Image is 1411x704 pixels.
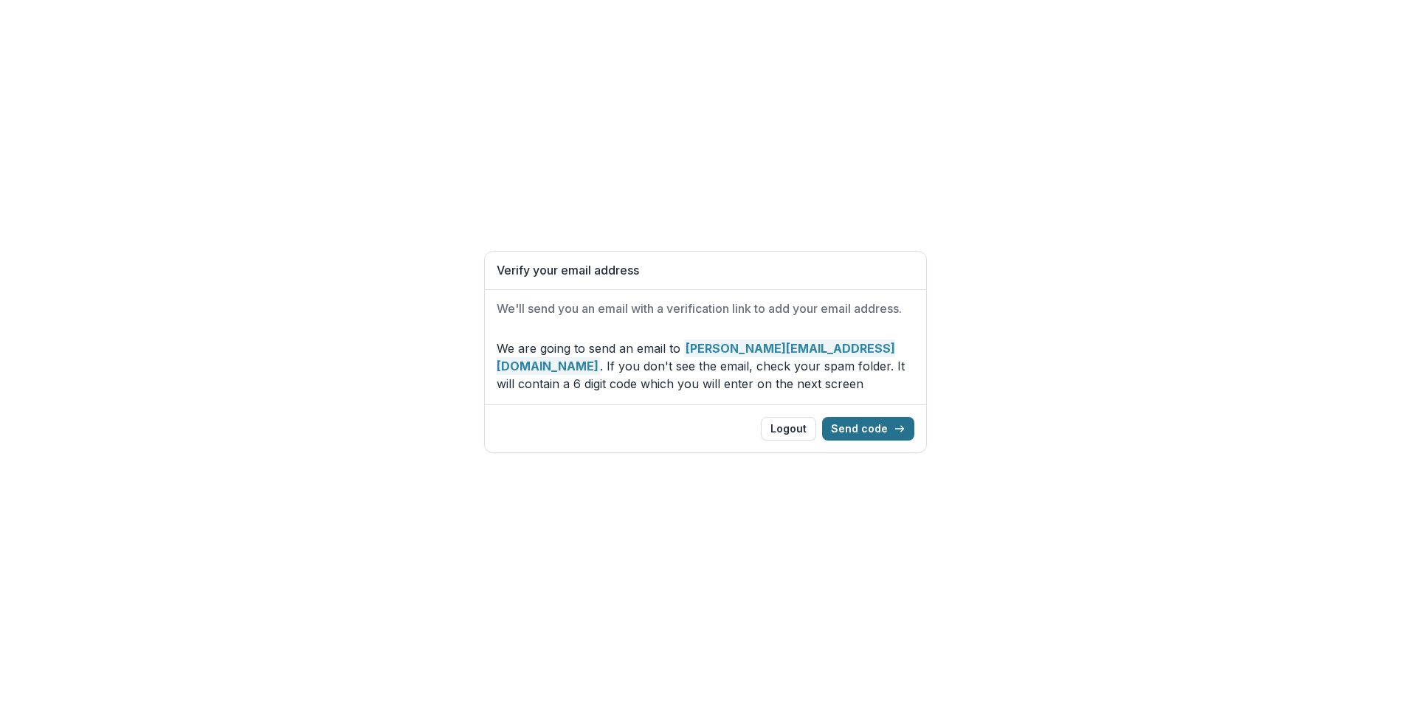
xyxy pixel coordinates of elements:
h2: We'll send you an email with a verification link to add your email address. [497,302,914,316]
button: Send code [822,417,914,441]
button: Logout [761,417,816,441]
strong: [PERSON_NAME][EMAIL_ADDRESS][DOMAIN_NAME] [497,339,895,375]
p: We are going to send an email to . If you don't see the email, check your spam folder. It will co... [497,339,914,393]
h1: Verify your email address [497,263,914,277]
